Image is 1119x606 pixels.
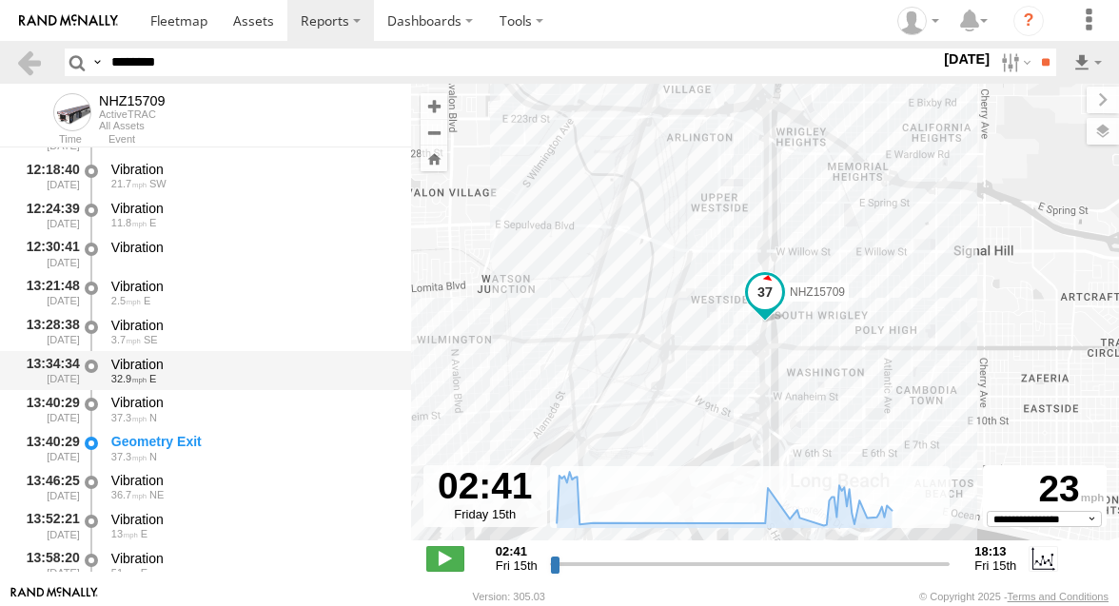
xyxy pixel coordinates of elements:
span: 3.7 [111,334,141,345]
span: 2.5 [111,295,141,306]
label: Play/Stop [426,546,464,571]
img: rand-logo.svg [19,14,118,28]
div: 13:52:21 [DATE] [15,508,82,543]
div: Zulema McIntosch [891,7,946,35]
span: Heading: 105 [141,567,147,578]
span: Heading: 72 [149,217,156,228]
i: ? [1013,6,1044,36]
div: 12:24:39 [DATE] [15,197,82,232]
span: Heading: 25 [149,489,164,500]
div: ActiveTRAC [99,108,166,120]
span: 11.8 [111,217,147,228]
div: Vibration [111,511,393,528]
div: 13:40:29 [DATE] [15,392,82,427]
span: Heading: 247 [149,178,167,189]
span: 37.3 [111,451,147,462]
div: Vibration [111,200,393,217]
span: 37.3 [111,412,147,423]
span: 32.9 [111,373,147,384]
div: 13:34:34 [DATE] [15,353,82,388]
div: All Assets [99,120,166,131]
div: Geometry Exit [111,433,393,450]
div: Vibration [111,317,393,334]
div: Vibration [111,394,393,411]
div: 13:28:38 [DATE] [15,314,82,349]
div: Time [15,135,82,145]
label: Search Filter Options [993,49,1034,76]
div: 13:46:25 [DATE] [15,469,82,504]
div: Vibration [111,239,393,256]
span: 21.7 [111,178,147,189]
div: Vibration [111,472,393,489]
span: Fri 15th Aug 2025 [496,558,538,573]
div: Vibration [111,550,393,567]
div: Vibration [111,161,393,178]
strong: 02:41 [496,544,538,558]
span: Heading: 130 [144,334,158,345]
span: Fri 15th Aug 2025 [974,558,1016,573]
span: Heading: 12 [149,412,157,423]
span: Heading: 68 [149,373,156,384]
label: Search Query [89,49,105,76]
button: Zoom in [421,93,447,119]
div: Vibration [111,278,393,295]
div: 13:58:20 [DATE] [15,547,82,582]
div: 12:30:41 [DATE] [15,236,82,271]
label: [DATE] [940,49,993,69]
div: Event [108,135,411,145]
label: Export results as... [1071,49,1104,76]
div: 13:40:29 [DATE] [15,431,82,466]
span: NHZ15709 [790,285,845,299]
a: Back to previous Page [15,49,43,76]
strong: 18:13 [974,544,1016,558]
div: NHZ15709 - View Asset History [99,93,166,108]
div: © Copyright 2025 - [919,591,1109,602]
button: Zoom out [421,119,447,146]
div: 13:21:48 [DATE] [15,275,82,310]
div: Version: 305.03 [473,591,545,602]
span: 13 [111,528,138,539]
div: Vibration [111,356,393,373]
div: 23 [986,468,1104,511]
span: Heading: 90 [141,528,147,539]
span: 36.7 [111,489,147,500]
button: Zoom Home [421,146,447,171]
a: Visit our Website [10,587,98,606]
div: 12:18:40 [DATE] [15,159,82,194]
span: 51 [111,567,138,578]
span: Heading: 71 [144,295,150,306]
a: Terms and Conditions [1008,591,1109,602]
span: Heading: 12 [149,451,157,462]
